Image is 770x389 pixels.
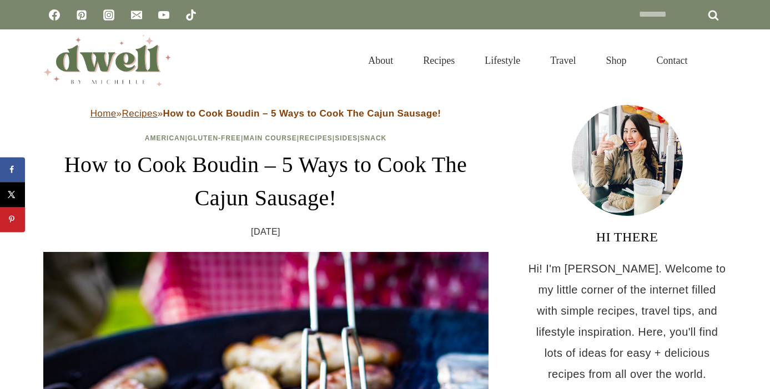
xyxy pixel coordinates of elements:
[642,41,703,80] a: Contact
[470,41,535,80] a: Lifestyle
[98,4,120,26] a: Instagram
[591,41,641,80] a: Shop
[353,41,408,80] a: About
[527,258,727,385] p: Hi! I'm [PERSON_NAME]. Welcome to my little corner of the internet filled with simple recipes, tr...
[353,41,702,80] nav: Primary Navigation
[188,134,241,142] a: Gluten-Free
[163,108,441,119] strong: How to Cook Boudin – 5 Ways to Cook The Cajun Sausage!
[360,134,387,142] a: Snack
[43,148,489,215] h1: How to Cook Boudin – 5 Ways to Cook The Cajun Sausage!
[408,41,470,80] a: Recipes
[527,227,727,247] h3: HI THERE
[145,134,185,142] a: American
[71,4,93,26] a: Pinterest
[535,41,591,80] a: Travel
[335,134,358,142] a: Sides
[125,4,148,26] a: Email
[43,4,66,26] a: Facebook
[145,134,387,142] span: | | | | |
[243,134,296,142] a: Main Course
[90,108,441,119] span: » »
[299,134,333,142] a: Recipes
[122,108,157,119] a: Recipes
[251,224,280,240] time: [DATE]
[708,51,727,70] button: View Search Form
[90,108,117,119] a: Home
[153,4,175,26] a: YouTube
[43,35,171,86] img: DWELL by michelle
[180,4,202,26] a: TikTok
